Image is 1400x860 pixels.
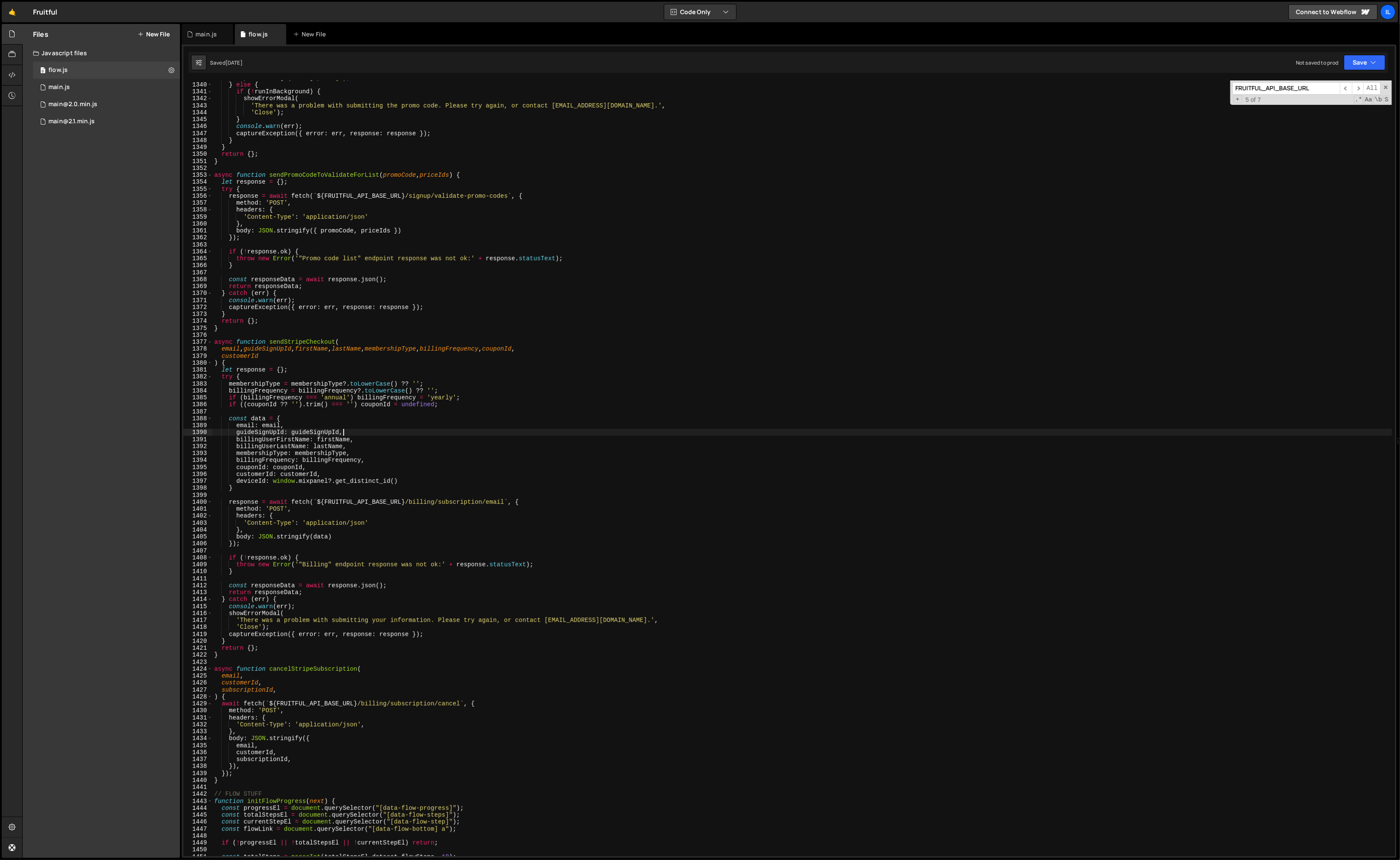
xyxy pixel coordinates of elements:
[183,102,213,109] div: 1343
[183,269,213,276] div: 1367
[183,610,213,617] div: 1416
[183,339,213,345] div: 1377
[183,777,213,784] div: 1440
[183,387,213,394] div: 1384
[1232,82,1340,95] input: Search for
[183,561,213,568] div: 1409
[33,62,180,79] div: 12077/32195.js
[183,687,213,693] div: 1427
[183,673,213,679] div: 1425
[1354,95,1363,104] span: RegExp Search
[33,96,180,113] div: 12077/30059.js
[183,401,213,408] div: 1386
[183,137,213,144] div: 1348
[183,429,213,436] div: 1390
[183,624,213,631] div: 1418
[1352,82,1364,95] span: ​
[1340,82,1352,95] span: ​
[183,373,213,380] div: 1382
[183,283,213,290] div: 1369
[183,366,213,373] div: 1381
[48,66,68,74] div: flow.js
[249,30,268,39] div: flow.js
[183,88,213,95] div: 1341
[183,255,213,262] div: 1365
[183,318,213,324] div: 1374
[183,443,213,450] div: 1392
[183,206,213,213] div: 1358
[183,575,213,582] div: 1411
[183,742,213,749] div: 1435
[183,666,213,673] div: 1424
[293,30,329,39] div: New File
[183,756,213,763] div: 1437
[1242,96,1265,103] span: 5 of 7
[183,457,213,464] div: 1394
[183,645,213,652] div: 1421
[183,172,213,179] div: 1353
[183,652,213,658] div: 1422
[183,311,213,318] div: 1373
[2,2,23,22] a: 🤙
[183,179,213,185] div: 1354
[183,130,213,137] div: 1347
[183,700,213,707] div: 1429
[183,659,213,666] div: 1423
[183,353,213,360] div: 1379
[183,241,213,248] div: 1363
[183,589,213,596] div: 1413
[195,30,217,39] div: main.js
[48,118,95,125] div: main@2.1.min.js
[23,45,180,62] div: Javascript files
[183,360,213,366] div: 1380
[183,693,213,700] div: 1428
[183,770,213,777] div: 1439
[183,186,213,193] div: 1355
[183,527,213,533] div: 1404
[183,839,213,846] div: 1449
[183,144,213,151] div: 1349
[1380,4,1396,20] a: Il
[183,220,213,227] div: 1360
[183,603,213,610] div: 1415
[183,485,213,491] div: 1398
[1384,95,1389,104] span: Search In Selection
[33,7,57,17] div: Fruitful
[183,464,213,471] div: 1395
[183,95,213,102] div: 1342
[183,415,213,422] div: 1388
[183,617,213,624] div: 1417
[183,846,213,853] div: 1450
[1233,95,1242,103] span: Toggle Replace mode
[1364,82,1381,95] span: Alt-Enter
[183,199,213,206] div: 1357
[183,638,213,645] div: 1420
[183,812,213,818] div: 1445
[183,193,213,199] div: 1356
[183,109,213,116] div: 1344
[183,165,213,172] div: 1352
[183,450,213,457] div: 1393
[183,123,213,130] div: 1346
[138,31,170,38] button: New File
[183,158,213,165] div: 1351
[183,798,213,805] div: 1443
[183,471,213,478] div: 1396
[183,394,213,401] div: 1385
[183,520,213,527] div: 1403
[183,631,213,638] div: 1419
[183,707,213,714] div: 1430
[225,59,243,66] div: [DATE]
[183,818,213,825] div: 1446
[183,714,213,721] div: 1431
[1289,4,1378,20] a: Connect to Webflow
[183,227,213,234] div: 1361
[183,325,213,332] div: 1375
[183,408,213,415] div: 1387
[183,262,213,269] div: 1366
[183,763,213,770] div: 1438
[183,728,213,735] div: 1433
[1364,95,1373,104] span: CaseSensitive Search
[183,332,213,339] div: 1376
